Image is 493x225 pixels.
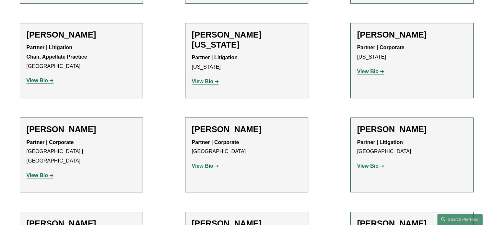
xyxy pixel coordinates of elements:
[192,140,239,145] strong: Partner | Corporate
[357,138,467,157] p: [GEOGRAPHIC_DATA]
[192,163,213,169] strong: View Bio
[192,79,213,84] strong: View Bio
[192,138,301,157] p: [GEOGRAPHIC_DATA]
[357,30,467,40] h2: [PERSON_NAME]
[437,214,483,225] a: Search this site
[192,124,301,134] h2: [PERSON_NAME]
[27,140,74,145] strong: Partner | Corporate
[357,69,384,74] a: View Bio
[27,124,136,134] h2: [PERSON_NAME]
[192,53,301,72] p: [US_STATE]
[27,173,48,178] strong: View Bio
[27,78,54,83] a: View Bio
[357,124,467,134] h2: [PERSON_NAME]
[27,78,48,83] strong: View Bio
[27,45,87,60] strong: Partner | Litigation Chair, Appellate Practice
[192,163,219,169] a: View Bio
[357,45,405,50] strong: Partner | Corporate
[357,163,384,169] a: View Bio
[357,69,379,74] strong: View Bio
[27,30,136,40] h2: [PERSON_NAME]
[357,140,403,145] strong: Partner | Litigation
[357,43,467,62] p: [US_STATE]
[357,163,379,169] strong: View Bio
[27,138,136,166] p: [GEOGRAPHIC_DATA] | [GEOGRAPHIC_DATA]
[192,30,301,50] h2: [PERSON_NAME][US_STATE]
[192,79,219,84] a: View Bio
[27,173,54,178] a: View Bio
[192,55,238,60] strong: Partner | Litigation
[27,43,136,71] p: [GEOGRAPHIC_DATA]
